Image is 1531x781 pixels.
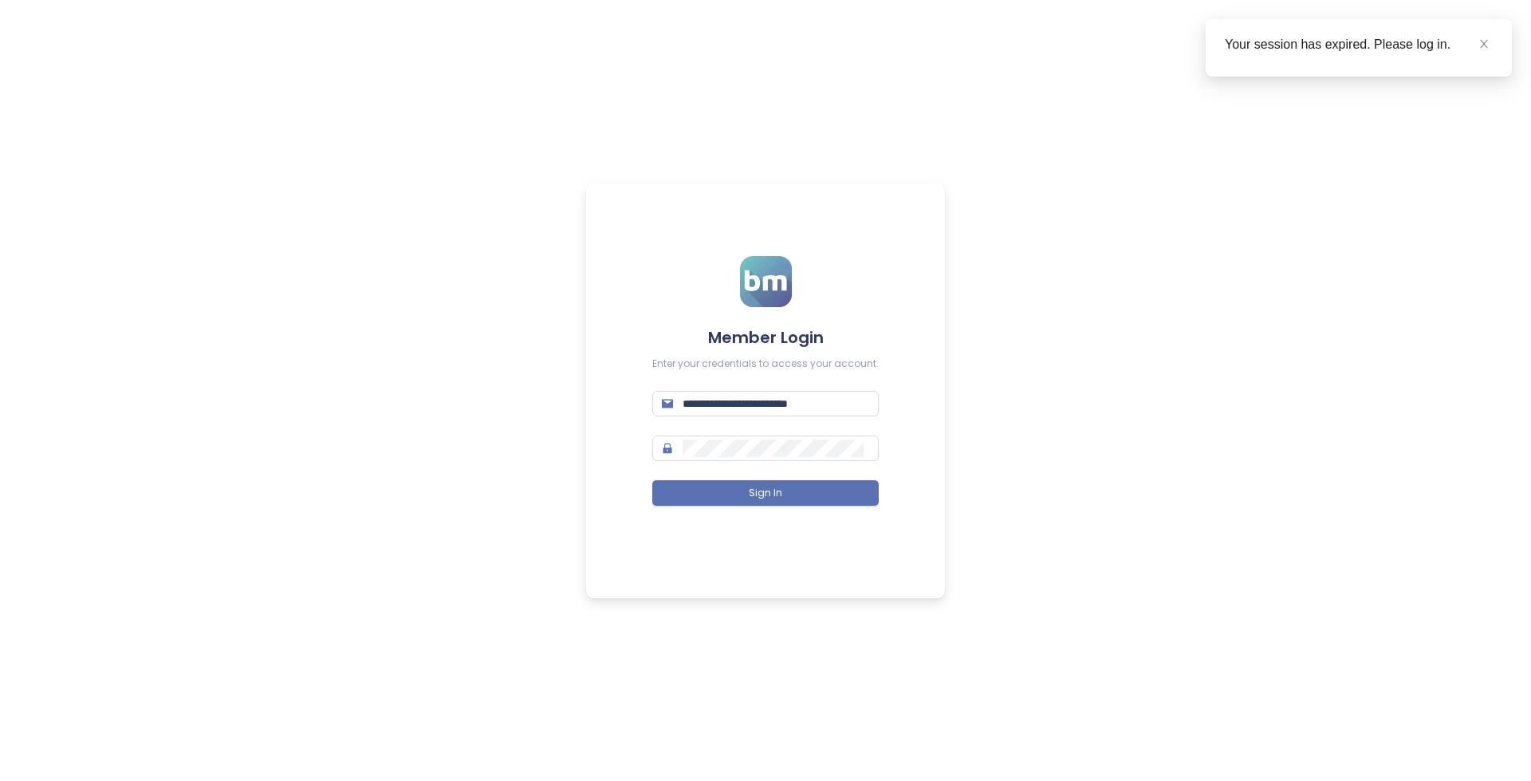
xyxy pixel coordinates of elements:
h4: Member Login [652,326,879,349]
span: close [1478,38,1490,49]
div: Enter your credentials to access your account. [652,357,879,372]
span: lock [662,443,673,454]
img: logo [740,256,792,307]
div: Your session has expired. Please log in. [1225,35,1493,54]
button: Sign In [652,480,879,506]
span: Sign In [749,486,782,501]
span: mail [662,398,673,409]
